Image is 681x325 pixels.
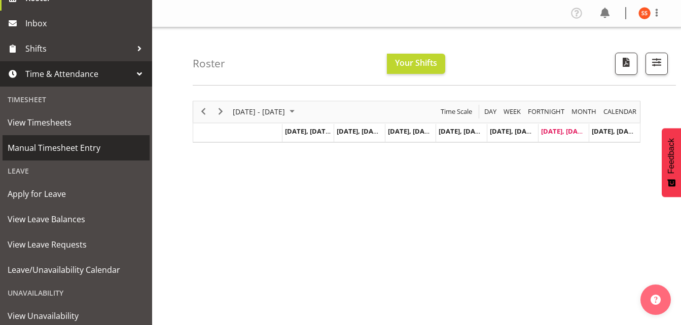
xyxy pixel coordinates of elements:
span: Week [503,105,522,118]
span: calendar [602,105,637,118]
span: Your Shifts [395,57,437,68]
button: Month [602,105,638,118]
a: Manual Timesheet Entry [3,135,150,160]
span: [DATE], [DATE] [285,127,331,136]
img: help-xxl-2.png [651,295,661,305]
a: Apply for Leave [3,181,150,207]
span: Time Scale [440,105,473,118]
button: Timeline Day [483,105,498,118]
div: next period [212,101,229,123]
span: Apply for Leave [8,186,145,201]
span: [DATE], [DATE] [541,127,587,136]
span: Leave/Unavailability Calendar [8,262,145,277]
span: Month [570,105,597,118]
button: Previous [197,105,210,118]
span: Shifts [25,41,132,56]
span: View Leave Balances [8,212,145,227]
button: Fortnight [526,105,566,118]
div: previous period [195,101,212,123]
button: Time Scale [439,105,474,118]
span: [DATE], [DATE] [388,127,434,136]
span: Time & Attendance [25,66,132,82]
span: View Timesheets [8,115,145,130]
a: View Leave Requests [3,232,150,257]
span: Day [483,105,497,118]
span: [DATE], [DATE] [439,127,485,136]
img: sarah-snook10022.jpg [638,7,651,19]
div: Timesheet [3,89,150,110]
span: [DATE], [DATE] [592,127,638,136]
span: Manual Timesheet Entry [8,140,145,155]
a: View Leave Balances [3,207,150,232]
span: [DATE], [DATE] [490,127,536,136]
div: Leave [3,160,150,181]
span: [DATE], [DATE] [337,127,383,136]
button: Your Shifts [387,54,445,74]
span: [DATE] - [DATE] [232,105,286,118]
span: Fortnight [527,105,565,118]
div: Sep 29 - Oct 05, 2025 [229,101,301,123]
button: Download a PDF of the roster according to the set date range. [615,53,637,75]
a: Leave/Unavailability Calendar [3,257,150,282]
span: View Leave Requests [8,237,145,252]
span: View Unavailability [8,308,145,323]
div: Timeline Week of October 4, 2025 [193,101,640,143]
button: Filter Shifts [646,53,668,75]
h4: Roster [193,58,225,69]
button: Timeline Month [570,105,598,118]
span: Inbox [25,16,147,31]
button: October 2025 [231,105,299,118]
button: Feedback - Show survey [662,128,681,197]
button: Timeline Week [502,105,523,118]
span: Feedback [667,138,676,174]
button: Next [214,105,228,118]
div: Unavailability [3,282,150,303]
a: View Timesheets [3,110,150,135]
